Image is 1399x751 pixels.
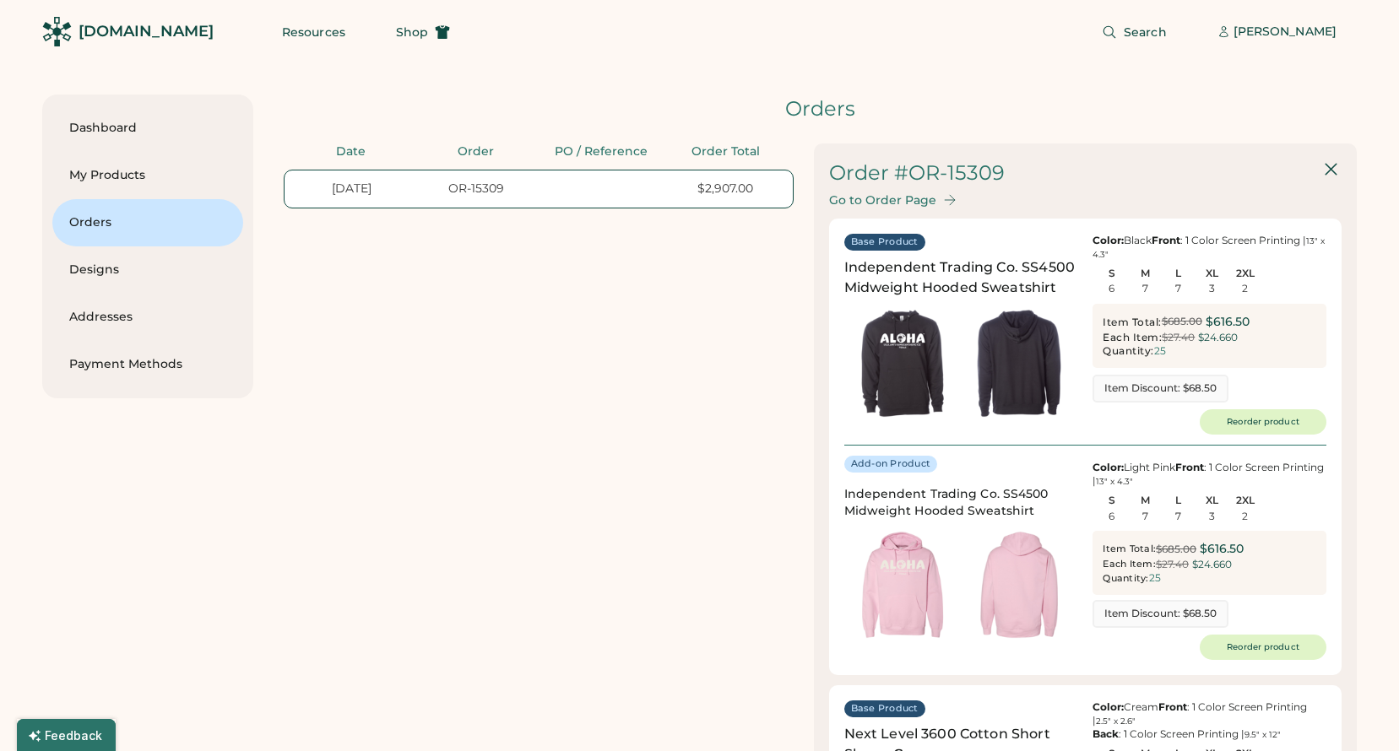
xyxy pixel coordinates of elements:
[829,193,936,208] div: Go to Order Page
[544,143,659,160] div: PO / Reference
[844,305,961,421] img: generate-image
[396,26,428,38] span: Shop
[1206,314,1250,331] div: $616.50
[1093,461,1124,473] strong: Color:
[1154,345,1166,357] div: 25
[1156,558,1189,570] s: $27.40
[1103,331,1162,344] div: Each Item:
[1124,26,1167,38] span: Search
[1093,234,1124,246] strong: Color:
[1093,700,1124,713] strong: Color:
[961,527,1077,643] img: generate-image
[1156,543,1196,555] s: $685.00
[1093,700,1326,741] div: Cream : 1 Color Screen Printing | : 1 Color Screen Printing |
[1142,511,1148,522] div: 7
[1130,267,1161,279] div: M
[1163,494,1194,506] div: L
[1103,344,1154,358] div: Quantity:
[844,527,961,643] img: generate-image
[1209,511,1215,522] div: 3
[1229,494,1261,506] div: 2XL
[1192,558,1232,572] div: $24.660
[1093,234,1326,261] div: Black : 1 Color Screen Printing |
[69,167,226,184] div: My Products
[284,95,1357,123] div: Orders
[669,143,784,160] div: Order Total
[1104,381,1217,396] div: Item Discount: $68.50
[69,214,226,231] div: Orders
[69,309,226,326] div: Addresses
[1200,541,1244,558] div: $616.50
[1103,316,1162,329] div: Item Total:
[1229,267,1261,279] div: 2XL
[1198,331,1238,345] div: $24.660
[376,15,470,49] button: Shop
[1158,700,1187,713] strong: Front
[1242,283,1248,294] div: 2
[1103,572,1148,586] div: Quantity:
[69,262,226,278] div: Designs
[262,15,366,49] button: Resources
[1103,558,1156,571] div: Each Item:
[42,17,72,46] img: Rendered Logo - Screens
[1175,283,1181,294] div: 7
[1109,511,1114,522] div: 6
[1130,494,1161,506] div: M
[1096,267,1127,279] div: S
[1175,461,1204,473] strong: Front
[1096,476,1133,487] font: 13" x 4.3"
[1209,283,1215,294] div: 3
[419,143,534,160] div: Order
[69,356,226,373] div: Payment Methods
[1162,315,1202,327] s: $685.00
[295,181,409,197] div: [DATE]
[1149,572,1161,584] div: 25
[1200,409,1326,435] button: Reorder product
[1244,729,1281,740] font: 9.5" x 12"
[1103,543,1156,556] div: Item Total:
[294,143,409,160] div: Date
[1093,461,1326,488] div: Light Pink : 1 Color Screen Printing |
[419,181,533,197] div: OR-15309
[79,21,214,42] div: [DOMAIN_NAME]
[1096,494,1127,506] div: S
[668,181,782,197] div: $2,907.00
[1109,283,1114,294] div: 6
[844,257,1078,298] div: Independent Trading Co. SS4500 Midweight Hooded Sweatshirt
[1104,607,1217,621] div: Item Discount: $68.50
[1196,267,1228,279] div: XL
[851,702,919,716] div: Base Product
[1082,15,1187,49] button: Search
[1200,635,1326,660] button: Reorder product
[1096,716,1136,727] font: 2.5" x 2.6"
[1093,727,1119,740] strong: Back
[1175,511,1181,522] div: 7
[1152,234,1180,246] strong: Front
[851,235,919,249] div: Base Product
[851,457,931,471] div: Add-on Product
[1234,24,1337,41] div: [PERSON_NAME]
[829,159,1005,187] div: Order #OR-15309
[1242,511,1248,522] div: 2
[844,486,1078,520] div: Independent Trading Co. SS4500 Midweight Hooded Sweatshirt
[1196,494,1228,506] div: XL
[1162,331,1195,343] s: $27.40
[69,120,226,137] div: Dashboard
[1142,283,1148,294] div: 7
[1163,267,1194,279] div: L
[961,305,1077,421] img: generate-image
